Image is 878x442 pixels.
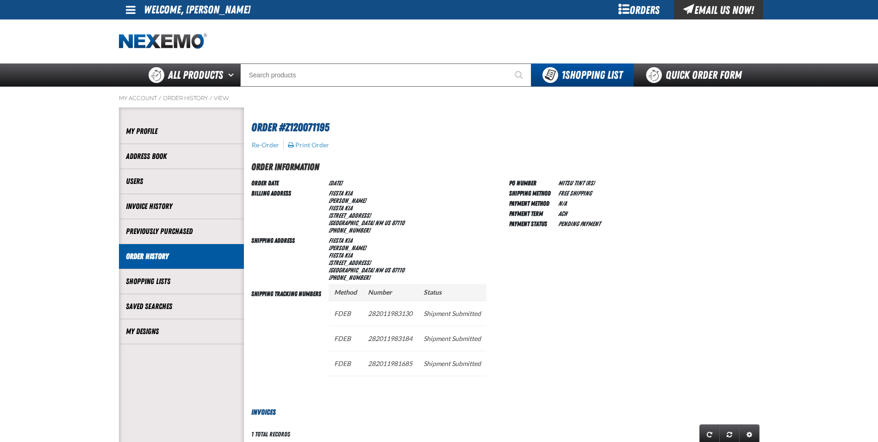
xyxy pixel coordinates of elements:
th: Number [362,284,418,301]
button: You have 1 Shopping List. Open to view details [531,63,634,87]
span: Fiesta Kia [329,252,352,259]
span: [STREET_ADDRESS] [329,212,371,219]
th: Method [329,284,362,301]
td: Billing Address [251,188,325,235]
img: Nexemo logo [119,33,207,50]
bdo: 87110 [392,219,405,227]
a: Saved Searches [126,301,237,312]
td: Shipping Tracking Numbers [251,282,325,392]
td: 282011981685 [362,351,418,376]
span: All Products [168,67,223,83]
a: Address Book [126,151,237,162]
bdo: [PHONE_NUMBER] [329,274,370,281]
span: [GEOGRAPHIC_DATA] [329,266,374,274]
nav: Breadcrumbs [119,95,760,102]
th: Status [418,284,486,301]
span: [DATE] [329,179,342,187]
td: FDEB [329,351,362,376]
button: Print Order [287,141,330,149]
td: FDEB [329,326,362,351]
span: [STREET_ADDRESS] [329,259,371,266]
td: Shipment Submitted [418,301,486,326]
span: [PERSON_NAME] [329,244,366,252]
button: Re-Order [251,141,280,149]
a: My Designs [126,326,237,337]
span: US [384,219,390,227]
td: Shipment Submitted [418,326,486,351]
span: NM [375,266,383,274]
a: Order History [163,95,208,102]
td: Payment Term [509,208,554,218]
a: Home [119,33,207,50]
span: Shopping List [561,69,623,82]
span: Free Shipping [558,189,592,197]
b: Fiesta Kia [329,237,352,244]
a: Order History [126,251,237,262]
button: Open All Products pages [225,63,240,87]
a: My Account [119,95,157,102]
td: 282011983130 [362,301,418,326]
span: mitsu tint (rs) [558,179,594,187]
td: 282011983184 [362,326,418,351]
td: Shipment Submitted [418,351,486,376]
a: Users [126,176,237,187]
b: Fiesta Kia [329,189,352,197]
span: / [209,95,212,102]
a: Quick Order Form [634,63,759,87]
span: Fiesta Kia [329,204,352,212]
td: Order Date [251,177,325,188]
input: Search [240,63,531,87]
h2: Order Information [251,160,760,174]
span: [PERSON_NAME] [329,197,366,204]
td: PO Number [509,177,554,188]
span: NM [375,219,383,227]
td: Shipping Address [251,235,325,282]
a: Shopping Lists [126,276,237,287]
td: Shipping Method [509,188,554,198]
bdo: 87110 [392,266,405,274]
td: Payment Status [509,218,554,228]
bdo: [PHONE_NUMBER] [329,227,370,234]
span: Order #Z120071195 [251,121,329,134]
a: View [214,95,229,102]
span: ACH [558,210,567,217]
a: My Profile [126,126,237,137]
a: Invoice History [126,201,237,212]
a: Previously Purchased [126,226,237,237]
span: N/A [558,200,567,207]
strong: 1 [561,69,565,82]
td: FDEB [329,301,362,326]
td: Payment Method [509,198,554,208]
span: [GEOGRAPHIC_DATA] [329,219,374,227]
h3: Invoices [244,407,760,418]
span: US [384,266,390,274]
button: Start Searching [508,63,531,87]
div: 1 total records [251,430,290,439]
span: / [158,95,162,102]
span: Pending payment [558,220,600,227]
